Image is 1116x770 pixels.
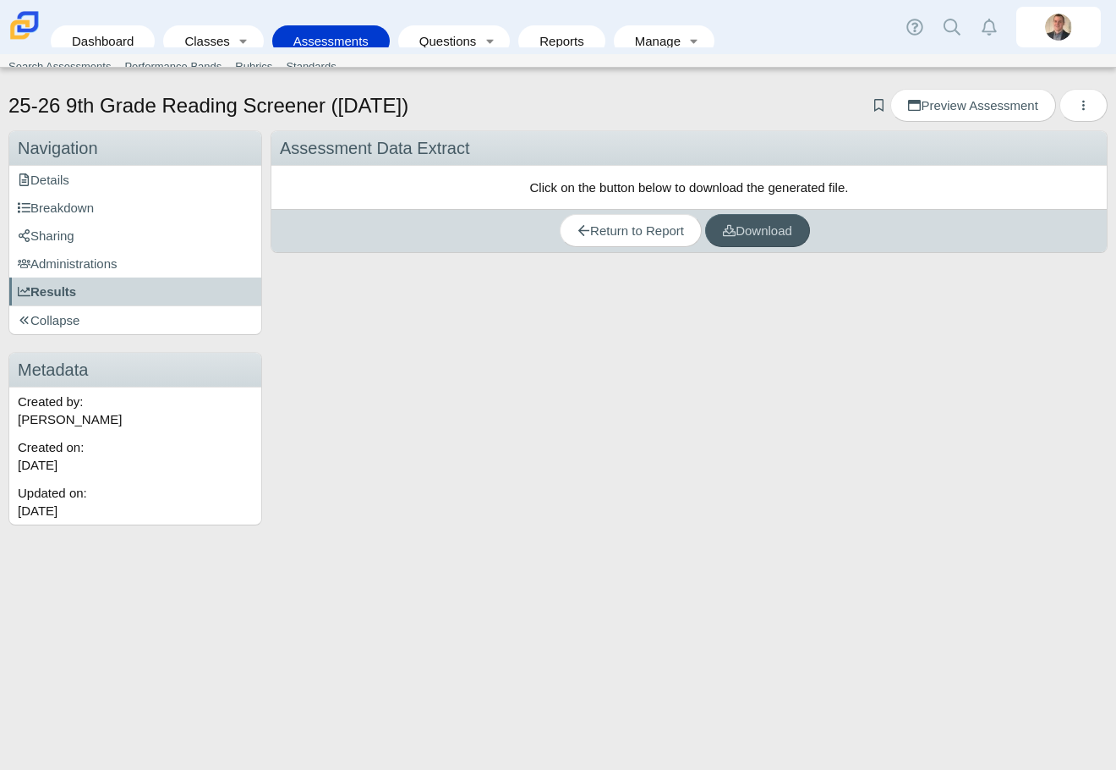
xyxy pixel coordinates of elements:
[118,54,228,80] a: Performance Bands
[527,25,597,57] a: Reports
[271,166,1107,209] div: Click on the button below to download the generated file.
[18,313,79,327] span: Collapse
[622,25,682,57] a: Manage
[279,54,342,80] a: Standards
[9,433,261,479] div: Created on:
[9,306,261,334] a: Collapse
[18,173,69,187] span: Details
[9,250,261,278] a: Administrations
[271,131,1107,166] div: Assessment Data Extract
[478,25,501,57] a: Toggle expanded
[281,25,381,57] a: Assessments
[1016,7,1101,47] a: matt.snyder.lDbRVQ
[908,98,1037,113] span: Preview Assessment
[9,194,261,222] a: Breakdown
[560,214,702,247] a: Return to Report
[1059,89,1108,122] button: More options
[871,98,887,113] a: Add bookmark
[682,25,706,57] a: Toggle expanded
[18,284,76,299] span: Results
[7,8,42,43] img: Carmen School of Science & Technology
[9,278,261,305] a: Results
[18,201,94,215] span: Breakdown
[890,89,1055,122] a: Preview Assessment
[228,54,279,80] a: Rubrics
[1045,14,1072,41] img: matt.snyder.lDbRVQ
[7,31,42,46] a: Carmen School of Science & Technology
[9,479,261,525] div: Updated on:
[172,25,231,57] a: Classes
[18,228,74,243] span: Sharing
[407,25,478,57] a: Questions
[9,388,261,433] div: Created by: [PERSON_NAME]
[577,223,684,238] span: Return to Report
[8,91,408,120] h1: 25-26 9th Grade Reading Screener ([DATE])
[9,353,261,388] h3: Metadata
[2,54,118,80] a: Search Assessments
[232,25,255,57] a: Toggle expanded
[18,139,98,157] span: Navigation
[705,214,810,247] a: Download
[723,223,792,238] span: Download
[18,256,118,271] span: Administrations
[18,503,57,518] time: Jun 17, 2025 at 4:25 PM
[9,166,261,194] a: Details
[9,222,261,250] a: Sharing
[971,8,1008,46] a: Alerts
[59,25,146,57] a: Dashboard
[18,458,57,472] time: Jun 17, 2025 at 4:24 PM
